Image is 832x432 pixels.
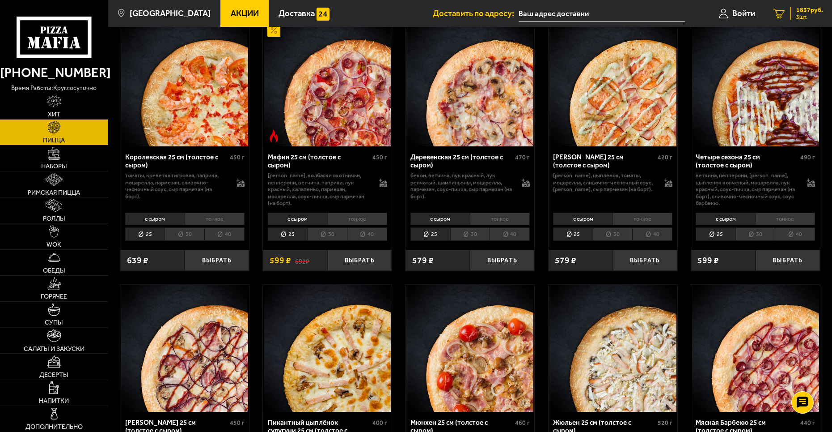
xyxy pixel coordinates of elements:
span: Доставить по адресу: [433,9,519,18]
li: 25 [696,227,735,241]
p: бекон, ветчина, лук красный, лук репчатый, шампиньоны, моцарелла, пармезан, соус-пицца, сыр парме... [410,172,513,200]
img: Королевская 25 см (толстое с сыром) [121,19,248,146]
li: 25 [410,227,450,241]
a: Чикен Ранч 25 см (толстое с сыром) [549,19,677,146]
li: тонкое [755,213,815,225]
li: 40 [490,227,530,241]
span: Пицца [43,137,65,143]
span: 490 г [800,154,815,161]
li: с сыром [696,213,755,225]
div: Мафия 25 см (толстое с сыром) [268,153,370,170]
a: Жюльен 25 см (толстое с сыром) [549,285,677,412]
span: Обеды [43,267,65,274]
img: Деревенская 25 см (толстое с сыром) [406,19,533,146]
span: 450 г [230,154,245,161]
p: томаты, креветка тигровая, паприка, моцарелла, пармезан, сливочно-чесночный соус, сыр пармезан (н... [125,172,228,200]
span: Войти [732,9,755,18]
span: Доставка [279,9,315,18]
span: Акции [231,9,259,18]
p: [PERSON_NAME], цыпленок, томаты, моцарелла, сливочно-чесночный соус, [PERSON_NAME], сыр пармезан ... [553,172,655,193]
span: Горячее [41,293,67,299]
li: 25 [125,227,165,241]
button: Выбрать [470,250,534,271]
img: Пикантный цыплёнок сулугуни 25 см (толстое с сыром) [264,285,391,412]
a: Четыре сезона 25 см (толстое с сыром) [691,19,820,146]
li: 25 [553,227,593,241]
li: с сыром [268,213,327,225]
li: тонкое [327,213,387,225]
span: Супы [45,319,63,325]
a: Мясная Барбекю 25 см (толстое с сыром) [691,285,820,412]
div: [PERSON_NAME] 25 см (толстое с сыром) [553,153,655,170]
span: Дополнительно [25,423,83,430]
span: Десерты [39,372,68,378]
li: с сыром [410,213,470,225]
span: 470 г [515,154,530,161]
p: [PERSON_NAME], колбаски охотничьи, пепперони, ветчина, паприка, лук красный, халапеньо, пармезан,... [268,172,370,207]
img: Жюльен 25 см (толстое с сыром) [549,285,676,412]
span: 440 г [800,419,815,427]
img: Мафия 25 см (толстое с сыром) [264,19,391,146]
p: ветчина, пепперони, [PERSON_NAME], цыпленок копченый, моцарелла, лук красный, соус-пицца, сыр пар... [696,172,798,207]
li: тонкое [185,213,245,225]
span: 579 ₽ [412,256,434,265]
span: 400 г [372,419,387,427]
span: 460 г [515,419,530,427]
span: [GEOGRAPHIC_DATA] [130,9,211,18]
li: 40 [347,227,387,241]
input: Ваш адрес доставки [519,5,685,22]
span: 579 ₽ [555,256,576,265]
button: Выбрать [613,250,677,271]
img: Чикен Ранч 25 см (толстое с сыром) [549,19,676,146]
li: 30 [593,227,633,241]
img: Акционный [267,24,280,37]
li: 30 [307,227,347,241]
a: Королевская 25 см (толстое с сыром) [120,19,249,146]
img: 15daf4d41897b9f0e9f617042186c801.svg [317,8,329,21]
li: 30 [735,227,775,241]
a: АкционныйОстрое блюдоМафия 25 см (толстое с сыром) [263,19,392,146]
li: 40 [775,227,815,241]
button: Выбрать [756,250,820,271]
button: Выбрать [185,250,249,271]
li: с сыром [553,213,612,225]
div: Деревенская 25 см (толстое с сыром) [410,153,513,170]
li: 30 [450,227,490,241]
span: 3 шт. [796,14,823,20]
div: Четыре сезона 25 см (толстое с сыром) [696,153,798,170]
li: с сыром [125,213,185,225]
span: Римская пицца [28,189,80,196]
span: 450 г [230,419,245,427]
a: Пикантный цыплёнок сулугуни 25 см (толстое с сыром) [263,285,392,412]
li: тонкое [470,213,530,225]
li: 30 [165,227,204,241]
span: 1837 руб. [796,7,823,13]
img: Острое блюдо [267,129,280,142]
li: тонкое [612,213,672,225]
li: 25 [268,227,308,241]
div: Королевская 25 см (толстое с сыром) [125,153,228,170]
span: 450 г [372,154,387,161]
span: Роллы [43,215,65,222]
img: Чикен Барбекю 25 см (толстое с сыром) [121,285,248,412]
span: Напитки [39,398,69,404]
span: Наборы [41,163,67,169]
a: Мюнхен 25 см (толстое с сыром) [405,285,534,412]
img: Мюнхен 25 см (толстое с сыром) [406,285,533,412]
span: 520 г [658,419,672,427]
button: Выбрать [327,250,392,271]
li: 40 [204,227,245,241]
span: 599 ₽ [697,256,719,265]
img: Четыре сезона 25 см (толстое с сыром) [692,19,819,146]
a: Деревенская 25 см (толстое с сыром) [405,19,534,146]
span: 420 г [658,154,672,161]
s: 692 ₽ [295,256,309,265]
span: Хит [48,111,60,117]
span: Салаты и закуски [24,346,84,352]
span: 599 ₽ [270,256,291,265]
span: WOK [46,241,61,248]
li: 40 [632,227,672,241]
img: Мясная Барбекю 25 см (толстое с сыром) [692,285,819,412]
a: Чикен Барбекю 25 см (толстое с сыром) [120,285,249,412]
span: 639 ₽ [127,256,148,265]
